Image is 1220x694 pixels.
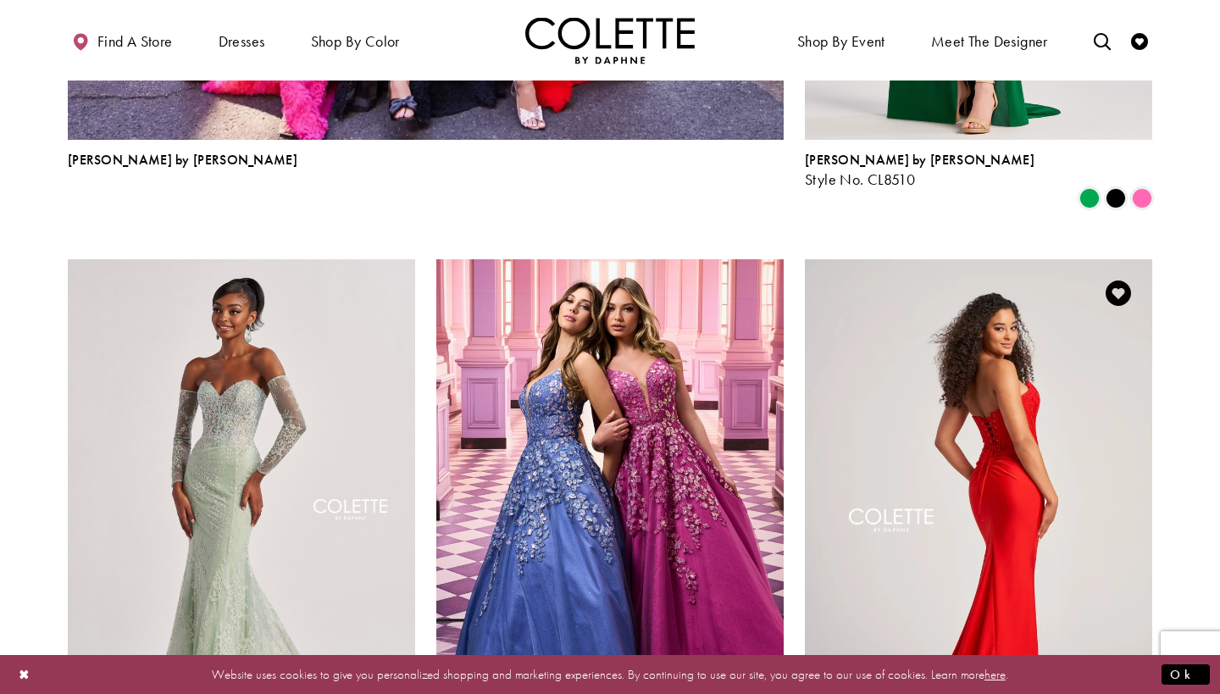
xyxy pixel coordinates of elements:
[311,33,400,50] span: Shop by color
[219,33,265,50] span: Dresses
[805,169,915,189] span: Style No. CL8510
[931,33,1048,50] span: Meet the designer
[797,33,885,50] span: Shop By Event
[984,665,1006,682] a: here
[10,659,39,689] button: Close Dialog
[793,17,890,64] span: Shop By Event
[68,17,176,64] a: Find a store
[927,17,1052,64] a: Meet the designer
[525,17,695,64] img: Colette by Daphne
[1132,188,1152,208] i: Pink
[1090,17,1115,64] a: Toggle search
[214,17,269,64] span: Dresses
[307,17,404,64] span: Shop by color
[97,33,173,50] span: Find a store
[1162,663,1210,685] button: Submit Dialog
[68,151,297,169] span: [PERSON_NAME] by [PERSON_NAME]
[805,151,1034,169] span: [PERSON_NAME] by [PERSON_NAME]
[805,153,1034,188] div: Colette by Daphne Style No. CL8510
[1127,17,1152,64] a: Check Wishlist
[1079,188,1100,208] i: Emerald
[1101,275,1136,311] a: Add to Wishlist
[122,663,1098,686] p: Website uses cookies to give you personalized shopping and marketing experiences. By continuing t...
[525,17,695,64] a: Visit Home Page
[1106,188,1126,208] i: Black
